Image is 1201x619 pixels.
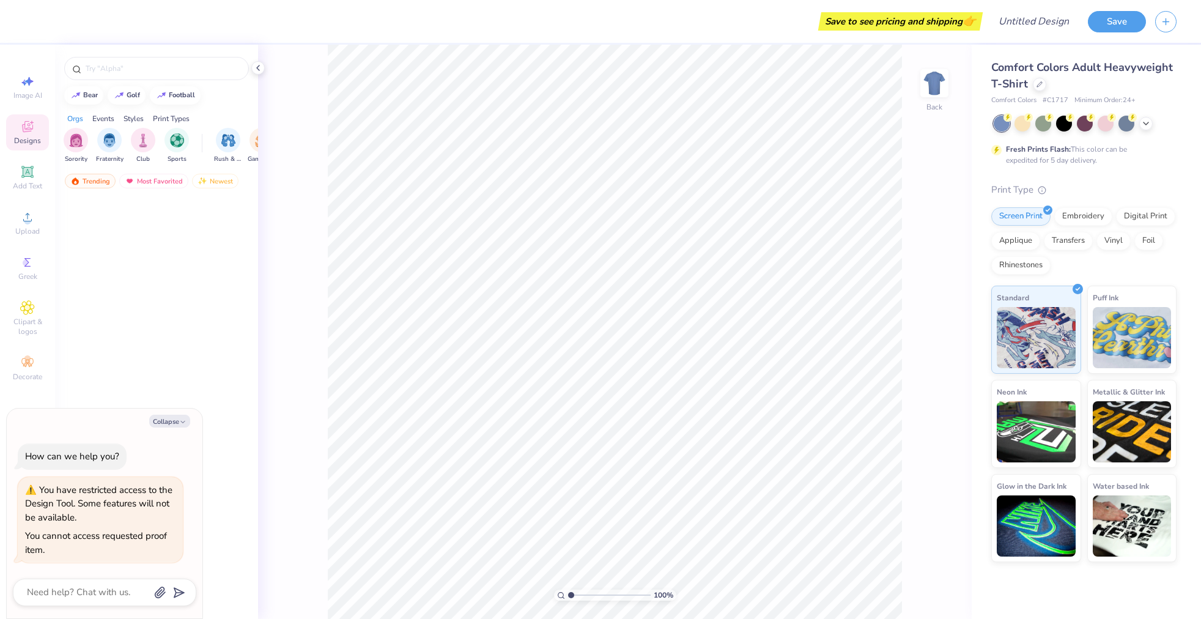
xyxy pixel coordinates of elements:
img: Neon Ink [997,401,1076,462]
img: Club Image [136,133,150,147]
div: Transfers [1044,232,1093,250]
span: Sorority [65,155,87,164]
input: Try "Alpha" [84,62,241,75]
div: Events [92,113,114,124]
span: # C1717 [1043,95,1068,106]
input: Untitled Design [989,9,1079,34]
img: Glow in the Dark Ink [997,495,1076,557]
div: bear [83,92,98,98]
img: Sports Image [170,133,184,147]
span: Metallic & Glitter Ink [1093,385,1165,398]
button: golf [108,86,146,105]
img: trend_line.gif [71,92,81,99]
img: Water based Ink [1093,495,1172,557]
span: Image AI [13,91,42,100]
button: filter button [96,128,124,164]
img: Standard [997,307,1076,368]
div: You have restricted access to the Design Tool. Some features will not be available. [25,484,172,524]
div: Digital Print [1116,207,1175,226]
span: Comfort Colors Adult Heavyweight T-Shirt [991,60,1173,91]
div: Rhinestones [991,256,1051,275]
div: golf [127,92,140,98]
span: Add Text [13,181,42,191]
div: You cannot access requested proof item. [25,530,167,556]
img: Back [922,71,947,95]
img: Game Day Image [255,133,269,147]
span: Greek [18,272,37,281]
button: Save [1088,11,1146,32]
div: filter for Sorority [64,128,88,164]
img: Puff Ink [1093,307,1172,368]
div: filter for Rush & Bid [214,128,242,164]
img: trend_line.gif [157,92,166,99]
span: Clipart & logos [6,317,49,336]
span: Sports [168,155,187,164]
div: Foil [1134,232,1163,250]
span: Puff Ink [1093,291,1118,304]
span: Rush & Bid [214,155,242,164]
button: football [150,86,201,105]
img: Fraternity Image [103,133,116,147]
span: 100 % [654,590,673,601]
img: Rush & Bid Image [221,133,235,147]
img: most_fav.gif [125,177,135,185]
div: Print Types [153,113,190,124]
span: Club [136,155,150,164]
button: filter button [64,128,88,164]
div: Vinyl [1096,232,1131,250]
div: Applique [991,232,1040,250]
img: trending.gif [70,177,80,185]
span: Game Day [248,155,276,164]
img: trend_line.gif [114,92,124,99]
span: Fraternity [96,155,124,164]
span: Minimum Order: 24 + [1074,95,1136,106]
img: Sorority Image [69,133,83,147]
span: Upload [15,226,40,236]
div: Styles [124,113,144,124]
div: filter for Sports [164,128,189,164]
button: filter button [248,128,276,164]
div: Print Type [991,183,1177,197]
span: Standard [997,291,1029,304]
div: Back [926,102,942,113]
div: Screen Print [991,207,1051,226]
span: Decorate [13,372,42,382]
div: Trending [65,174,116,188]
div: Embroidery [1054,207,1112,226]
button: filter button [131,128,155,164]
span: Comfort Colors [991,95,1037,106]
span: Water based Ink [1093,480,1149,492]
span: Neon Ink [997,385,1027,398]
div: football [169,92,195,98]
div: filter for Fraternity [96,128,124,164]
div: How can we help you? [25,450,119,462]
div: filter for Game Day [248,128,276,164]
div: Newest [192,174,238,188]
div: This color can be expedited for 5 day delivery. [1006,144,1156,166]
span: Designs [14,136,41,146]
span: 👉 [963,13,976,28]
img: Newest.gif [198,177,207,185]
button: filter button [214,128,242,164]
button: bear [64,86,103,105]
strong: Fresh Prints Flash: [1006,144,1071,154]
div: Orgs [67,113,83,124]
div: Save to see pricing and shipping [821,12,980,31]
span: Glow in the Dark Ink [997,480,1066,492]
div: filter for Club [131,128,155,164]
div: Most Favorited [119,174,188,188]
button: Collapse [149,415,190,428]
img: Metallic & Glitter Ink [1093,401,1172,462]
button: filter button [164,128,189,164]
